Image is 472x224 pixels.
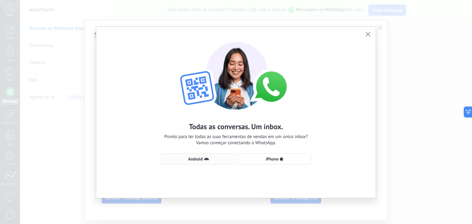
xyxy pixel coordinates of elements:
button: iPhone [238,153,311,164]
h2: Todas as conversas. Um inbox. [189,122,283,131]
span: iPhone [266,157,279,161]
button: Android [161,153,236,164]
span: Pronto para ter todas as suas ferramentas de vendas em um único inbox? Vamos começar conectando o... [164,134,308,146]
span: Android [188,157,203,161]
img: wa-lite-select-device.png [168,36,304,110]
